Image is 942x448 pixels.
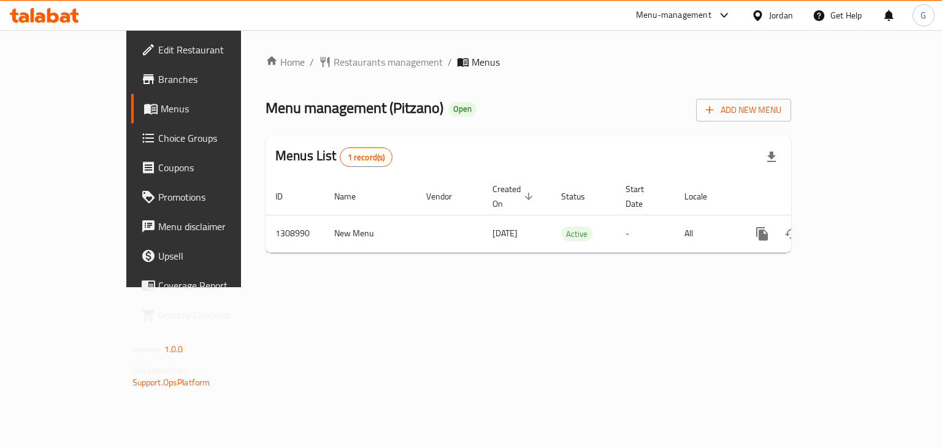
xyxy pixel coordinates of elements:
[158,307,274,322] span: Grocery Checklist
[340,147,393,167] div: Total records count
[158,160,274,175] span: Coupons
[319,55,443,69] a: Restaurants management
[675,215,738,252] td: All
[340,152,392,163] span: 1 record(s)
[334,189,372,204] span: Name
[131,212,284,241] a: Menu disclaimer
[131,300,284,330] a: Grocery Checklist
[275,189,299,204] span: ID
[561,227,592,241] span: Active
[616,215,675,252] td: -
[266,215,324,252] td: 1308990
[626,182,660,211] span: Start Date
[448,102,477,117] div: Open
[164,341,183,357] span: 1.0.0
[696,99,791,122] button: Add New Menu
[158,42,274,57] span: Edit Restaurant
[158,219,274,234] span: Menu disclaimer
[132,362,189,378] span: Get support on:
[266,55,305,69] a: Home
[131,271,284,300] a: Coverage Report
[132,341,163,357] span: Version:
[706,102,781,118] span: Add New Menu
[132,374,210,390] a: Support.OpsPlatform
[334,55,443,69] span: Restaurants management
[275,147,392,167] h2: Menus List
[310,55,314,69] li: /
[748,219,777,249] button: more
[426,189,468,204] span: Vendor
[266,55,791,69] nav: breadcrumb
[131,182,284,212] a: Promotions
[131,64,284,94] a: Branches
[738,178,875,215] th: Actions
[158,249,274,263] span: Upsell
[757,142,786,172] div: Export file
[161,101,274,116] span: Menus
[561,189,601,204] span: Status
[131,94,284,123] a: Menus
[636,8,711,23] div: Menu-management
[158,72,274,87] span: Branches
[769,9,793,22] div: Jordan
[158,131,274,145] span: Choice Groups
[561,226,592,241] div: Active
[448,104,477,114] span: Open
[266,94,443,122] span: Menu management ( Pitzano )
[921,9,926,22] span: G
[266,178,875,253] table: enhanced table
[492,182,537,211] span: Created On
[448,55,452,69] li: /
[492,225,518,241] span: [DATE]
[324,215,416,252] td: New Menu
[472,55,500,69] span: Menus
[158,190,274,204] span: Promotions
[131,123,284,153] a: Choice Groups
[131,241,284,271] a: Upsell
[131,153,284,182] a: Coupons
[131,35,284,64] a: Edit Restaurant
[158,278,274,293] span: Coverage Report
[684,189,723,204] span: Locale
